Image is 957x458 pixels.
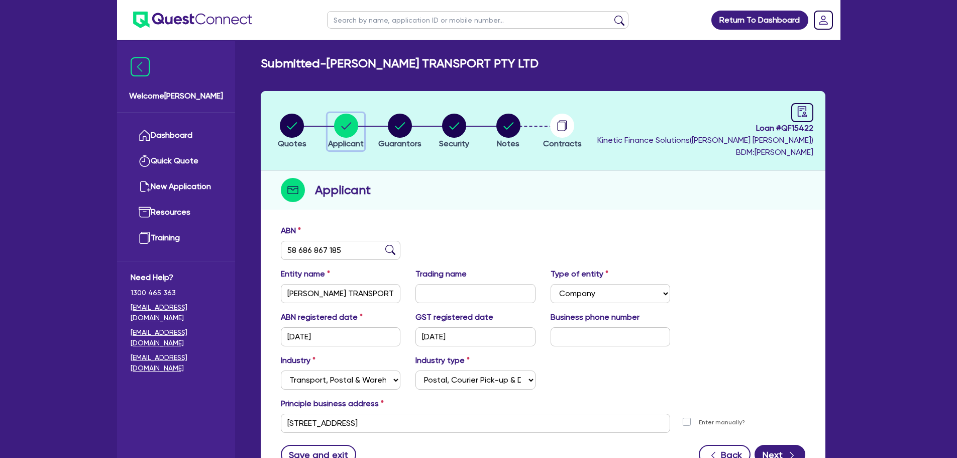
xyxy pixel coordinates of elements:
a: [EMAIL_ADDRESS][DOMAIN_NAME] [131,352,222,374]
a: [EMAIL_ADDRESS][DOMAIN_NAME] [131,302,222,323]
button: Quotes [277,113,307,150]
img: abn-lookup icon [385,245,395,255]
img: resources [139,206,151,218]
label: Type of entity [551,268,608,280]
span: 1300 465 363 [131,288,222,298]
input: Search by name, application ID or mobile number... [327,11,628,29]
button: Applicant [328,113,364,150]
label: Industry [281,354,315,367]
span: Loan # QF15422 [597,122,813,134]
label: Principle business address [281,398,384,410]
button: Guarantors [378,113,422,150]
span: Welcome [PERSON_NAME] [129,90,223,102]
label: ABN [281,225,301,237]
a: Quick Quote [131,148,222,174]
a: Dashboard [131,123,222,148]
img: new-application [139,180,151,193]
span: Contracts [543,139,582,148]
a: Resources [131,200,222,225]
img: step-icon [281,178,305,202]
img: quest-connect-logo-blue [133,12,252,28]
label: Entity name [281,268,330,280]
a: Dropdown toggle [810,7,836,33]
a: [EMAIL_ADDRESS][DOMAIN_NAME] [131,327,222,348]
h2: Submitted - [PERSON_NAME] TRANSPORT PTY LTD [261,56,539,71]
img: training [139,232,151,244]
span: Applicant [328,139,364,148]
a: Training [131,225,222,251]
input: DD / MM / YYYY [281,327,401,346]
span: Notes [497,139,519,148]
button: Notes [496,113,521,150]
span: Kinetic Finance Solutions ( [PERSON_NAME] [PERSON_NAME] ) [597,135,813,145]
h2: Applicant [315,181,371,199]
span: Need Help? [131,271,222,284]
span: Quotes [278,139,306,148]
label: Business phone number [551,311,640,323]
label: GST registered date [415,311,493,323]
span: BDM: [PERSON_NAME] [597,146,813,158]
label: Industry type [415,354,470,367]
a: New Application [131,174,222,200]
span: Guarantors [378,139,421,148]
button: Contracts [543,113,582,150]
button: Security [439,113,470,150]
span: audit [797,106,808,117]
label: Trading name [415,268,467,280]
img: icon-menu-close [131,57,150,76]
a: Return To Dashboard [711,11,808,30]
span: Security [439,139,469,148]
img: quick-quote [139,155,151,167]
label: Enter manually? [699,418,745,427]
input: DD / MM / YYYY [415,327,536,346]
label: ABN registered date [281,311,363,323]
